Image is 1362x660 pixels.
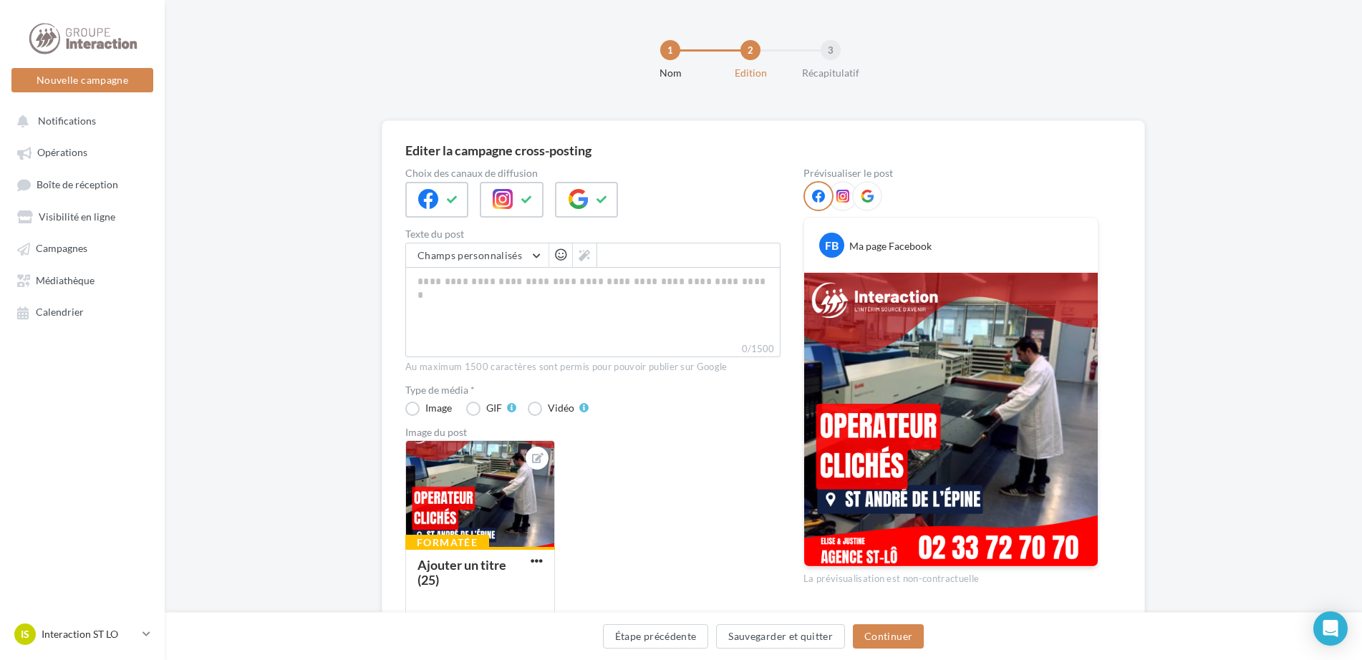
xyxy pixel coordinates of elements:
div: Prévisualiser le post [803,168,1098,178]
div: 1 [660,40,680,60]
label: Choix des canaux de diffusion [405,168,781,178]
a: Opérations [9,139,156,165]
span: Visibilité en ligne [39,210,115,223]
button: Étape précédente [603,624,709,649]
div: Ma page Facebook [849,239,932,253]
div: Nom [624,66,716,80]
a: IS Interaction ST LO [11,621,153,648]
span: Calendrier [36,306,84,319]
div: Récapitulatif [785,66,876,80]
div: Image [425,403,452,413]
div: GIF [486,403,502,413]
button: Continuer [853,624,924,649]
button: Notifications [9,107,150,133]
span: Campagnes [36,243,87,255]
div: Open Intercom Messenger [1313,611,1348,646]
div: 3 [821,40,841,60]
a: Visibilité en ligne [9,203,156,229]
label: Type de média * [405,385,781,395]
span: IS [21,627,29,641]
a: Médiathèque [9,267,156,293]
label: 0/1500 [405,341,781,357]
div: La prévisualisation est non-contractuelle [803,567,1098,586]
div: Au maximum 1500 caractères sont permis pour pouvoir publier sur Google [405,361,781,374]
div: Edition [705,66,796,80]
a: Calendrier [9,299,156,324]
span: Champs personnalisés [417,249,522,261]
div: Ajouter un titre (25) [417,557,506,588]
button: Sauvegarder et quitter [716,624,845,649]
span: Notifications [38,115,96,127]
button: Champs personnalisés [406,243,549,268]
a: Campagnes [9,235,156,261]
div: Image du post [405,427,781,437]
div: 2 [740,40,760,60]
div: Editer la campagne cross-posting [405,144,591,157]
span: Médiathèque [36,274,95,286]
a: Boîte de réception [9,171,156,198]
div: Formatée [405,535,489,550]
div: Vidéo [548,403,574,413]
span: Opérations [37,147,87,159]
span: Boîte de réception [37,178,118,190]
button: Nouvelle campagne [11,68,153,92]
div: FB [819,233,844,258]
label: Texte du post [405,229,781,239]
p: Interaction ST LO [42,627,137,641]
